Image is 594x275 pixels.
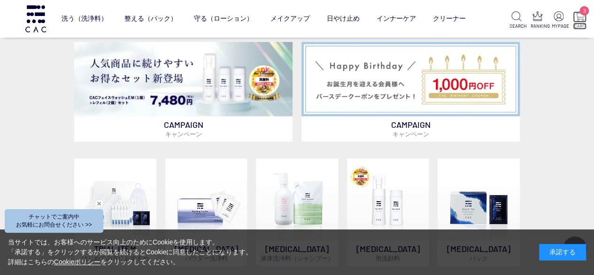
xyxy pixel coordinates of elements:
a: [MEDICAL_DATA]パウダー洗浄料 [165,158,247,266]
span: 3 [579,6,589,16]
a: SEARCH [509,11,523,30]
p: MYPAGE [552,23,565,30]
a: 3 CART [573,11,586,30]
p: SEARCH [509,23,523,30]
a: クリーナー [432,7,465,31]
a: [MEDICAL_DATA]パック [438,158,520,266]
img: トライアルセット [74,158,156,241]
img: フェイスウォッシュ＋レフィル2個セット [74,42,293,116]
img: logo [24,5,47,32]
a: 泡洗顔料 [MEDICAL_DATA]泡洗顔料 [347,158,429,266]
a: 日やけ止め [326,7,359,31]
p: RANKING [531,23,544,30]
a: メイクアップ [270,7,309,31]
div: 承諾する [539,244,586,260]
p: CAMPAIGN [301,116,520,141]
a: Cookieポリシー [54,258,101,266]
div: 当サイトでは、お客様へのサービス向上のためにCookieを使用します。 「承諾する」をクリックするか閲覧を続けるとCookieに同意したことになります。 詳細はこちらの をクリックしてください。 [8,237,252,267]
a: バースデークーポン バースデークーポン CAMPAIGNキャンペーン [301,42,520,141]
img: 泡洗顔料 [347,158,429,241]
a: インナーケア [376,7,416,31]
p: CART [573,23,586,30]
p: CAMPAIGN [74,116,293,141]
a: [MEDICAL_DATA]液体洗浄料（シャンプー） [256,158,338,266]
a: RANKING [531,11,544,30]
span: キャンペーン [392,130,429,138]
a: フェイスウォッシュ＋レフィル2個セット フェイスウォッシュ＋レフィル2個セット CAMPAIGNキャンペーン [74,42,293,141]
a: 整える（パック） [124,7,177,31]
span: キャンペーン [165,130,202,138]
img: バースデークーポン [301,42,520,116]
a: トライアルセット TRIAL ITEMはじめての方におすすめ [74,158,156,266]
a: 洗う（洗浄料） [62,7,108,31]
a: 守る（ローション） [194,7,253,31]
a: MYPAGE [552,11,565,30]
